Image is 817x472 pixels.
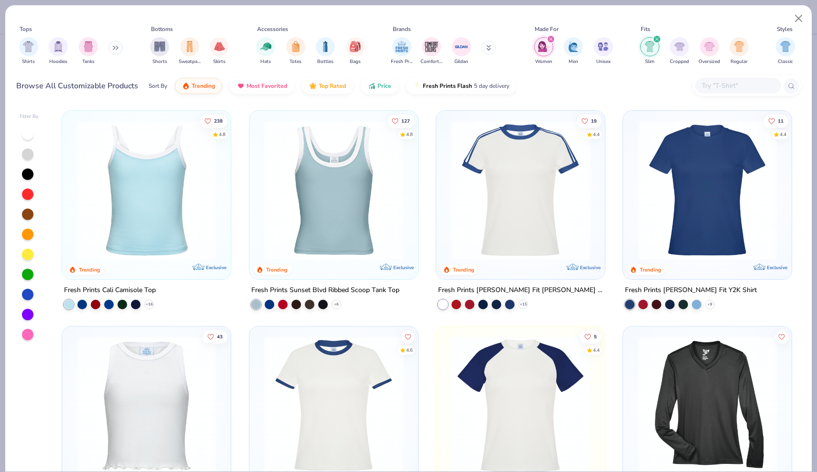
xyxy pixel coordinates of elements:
img: e5540c4d-e74a-4e58-9a52-192fe86bec9f [446,120,595,260]
span: Hats [260,58,271,65]
button: Like [775,330,788,344]
img: Men Image [568,41,579,52]
span: Cropped [670,58,689,65]
span: Regular [731,58,748,65]
button: filter button [316,37,335,65]
button: filter button [150,37,169,65]
button: filter button [420,37,442,65]
div: filter for Shirts [19,37,38,65]
span: 11 [778,118,784,123]
button: filter button [564,37,583,65]
img: Sweatpants Image [184,41,195,52]
div: Filter By [20,113,39,120]
img: 6a9a0a85-ee36-4a89-9588-981a92e8a910 [633,120,782,260]
span: + 9 [708,302,712,307]
span: Tanks [82,58,95,65]
img: Classic Image [780,41,791,52]
img: most_fav.gif [237,82,245,90]
div: Fresh Prints [PERSON_NAME] Fit Y2K Shirt [625,284,757,296]
img: Bottles Image [320,41,331,52]
span: Classic [778,58,793,65]
div: 4.8 [219,131,226,138]
div: filter for Oversized [699,37,720,65]
img: Cropped Image [674,41,685,52]
input: Try "T-Shirt" [701,80,774,91]
img: Skirts Image [214,41,225,52]
button: filter button [640,37,659,65]
div: filter for Bottles [316,37,335,65]
div: filter for Totes [286,37,305,65]
img: trending.gif [182,82,190,90]
div: filter for Sweatpants [179,37,201,65]
span: Most Favorited [247,82,287,90]
div: Made For [535,25,559,33]
img: Women Image [538,41,549,52]
button: filter button [256,37,275,65]
span: Men [569,58,578,65]
span: + 16 [146,302,153,307]
button: filter button [79,37,98,65]
img: TopRated.gif [309,82,317,90]
span: Price [377,82,391,90]
span: + 15 [519,302,527,307]
button: Like [763,114,788,127]
div: Sort By [149,82,167,90]
img: Slim Image [645,41,655,52]
span: Shirts [22,58,35,65]
button: filter button [594,37,613,65]
div: filter for Fresh Prints [391,37,413,65]
img: Shorts Image [154,41,165,52]
button: Close [790,10,808,28]
img: Hats Image [260,41,271,52]
span: Top Rated [319,82,346,90]
div: filter for Tanks [79,37,98,65]
span: Oversized [699,58,720,65]
span: Sweatpants [179,58,201,65]
button: Like [580,330,602,344]
button: filter button [699,37,720,65]
img: Gildan Image [454,40,469,54]
img: Regular Image [734,41,745,52]
span: Fresh Prints Flash [423,82,472,90]
span: 43 [217,335,223,339]
img: a25d9891-da96-49f3-a35e-76288174bf3a [72,120,221,260]
div: filter for Women [534,37,553,65]
span: 127 [401,118,409,123]
div: Browse All Customizable Products [16,80,138,92]
span: Exclusive [393,264,414,271]
button: Like [387,114,414,127]
button: filter button [776,37,795,65]
div: filter for Men [564,37,583,65]
img: Tanks Image [83,41,94,52]
span: Bottles [317,58,333,65]
button: filter button [179,37,201,65]
div: Brands [393,25,411,33]
button: filter button [19,37,38,65]
span: 238 [214,118,223,123]
span: + 6 [334,302,339,307]
button: filter button [452,37,471,65]
span: Exclusive [767,264,787,271]
span: Slim [645,58,655,65]
span: 5 day delivery [474,81,509,92]
div: filter for Unisex [594,37,613,65]
button: filter button [49,37,68,65]
img: 77058d13-6681-46a4-a602-40ee85a356b7 [595,120,745,260]
img: Oversized Image [704,41,715,52]
div: filter for Cropped [670,37,689,65]
span: Gildan [454,58,468,65]
button: filter button [534,37,553,65]
span: Fresh Prints [391,58,413,65]
img: Totes Image [290,41,301,52]
div: Styles [777,25,793,33]
div: Fresh Prints Cali Camisole Top [64,284,156,296]
div: filter for Hats [256,37,275,65]
button: Like [203,330,227,344]
div: filter for Gildan [452,37,471,65]
img: flash.gif [413,82,421,90]
button: filter button [346,37,365,65]
div: filter for Comfort Colors [420,37,442,65]
div: filter for Classic [776,37,795,65]
span: Totes [290,58,301,65]
div: filter for Shorts [150,37,169,65]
